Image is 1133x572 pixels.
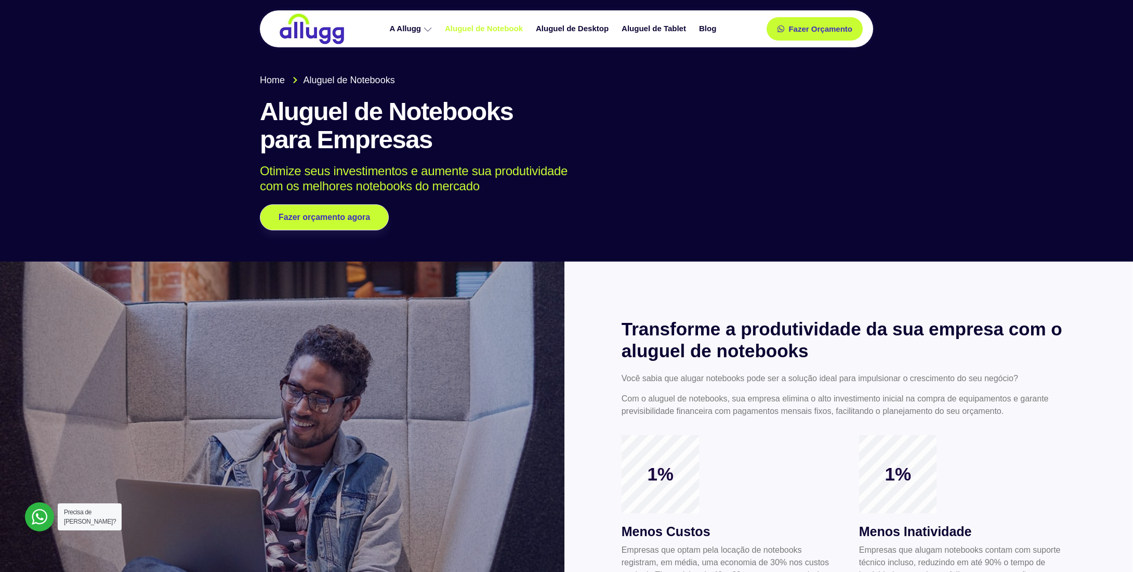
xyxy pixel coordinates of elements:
a: Fazer Orçamento [767,17,863,41]
a: Blog [694,20,724,38]
span: Home [260,73,285,87]
span: 1% [622,463,700,485]
a: Aluguel de Notebook [440,20,531,38]
a: Aluguel de Tablet [616,20,694,38]
h3: Menos Inatividade [859,522,1076,542]
span: Fazer Orçamento [788,25,852,33]
span: Fazer orçamento agora [279,213,370,222]
span: Precisa de [PERSON_NAME]? [64,509,116,525]
p: Otimize seus investimentos e aumente sua produtividade com os melhores notebooks do mercado [260,164,858,194]
span: 1% [859,463,937,485]
span: Aluguel de Notebooks [301,73,395,87]
img: locação de TI é Allugg [278,13,346,45]
p: Com o aluguel de notebooks, sua empresa elimina o alto investimento inicial na compra de equipame... [622,393,1076,418]
h1: Aluguel de Notebooks para Empresas [260,98,873,154]
a: A Allugg [384,20,440,38]
h2: Transforme a produtividade da sua empresa com o aluguel de notebooks [622,318,1076,362]
h3: Menos Custos [622,522,838,542]
a: Fazer orçamento agora [260,204,389,230]
p: Você sabia que alugar notebooks pode ser a solução ideal para impulsionar o crescimento do seu ne... [622,372,1076,385]
a: Aluguel de Desktop [531,20,616,38]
